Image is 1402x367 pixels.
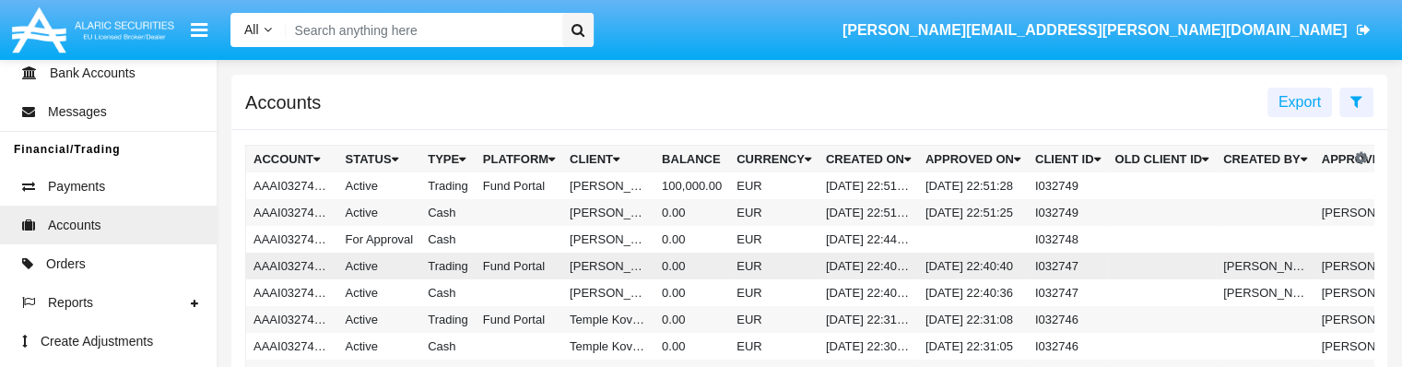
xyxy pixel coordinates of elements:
[729,172,819,199] td: EUR
[41,332,153,351] span: Create Adjustments
[918,199,1028,226] td: [DATE] 22:51:25
[338,253,421,279] td: Active
[562,146,654,173] th: Client
[1028,226,1108,253] td: I032748
[246,306,338,333] td: AAAI032746A1
[1216,253,1314,279] td: [PERSON_NAME]
[1028,146,1108,173] th: Client Id
[562,279,654,306] td: [PERSON_NAME]
[654,172,729,199] td: 100,000.00
[338,279,421,306] td: Active
[833,5,1379,56] a: [PERSON_NAME][EMAIL_ADDRESS][PERSON_NAME][DOMAIN_NAME]
[918,333,1028,360] td: [DATE] 22:31:05
[654,333,729,360] td: 0.00
[246,172,338,199] td: AAAI032749A1
[562,306,654,333] td: Temple Kovacek
[562,172,654,199] td: [PERSON_NAME]
[1216,146,1314,173] th: Created By
[1028,333,1108,360] td: I032746
[338,172,421,199] td: Active
[1278,94,1321,110] span: Export
[246,226,338,253] td: AAAI032748AC1
[654,253,729,279] td: 0.00
[246,199,338,226] td: AAAI032749AC1
[338,146,421,173] th: Status
[476,172,562,199] td: Fund Portal
[562,333,654,360] td: Temple Kovacek
[918,279,1028,306] td: [DATE] 22:40:36
[48,177,105,196] span: Payments
[1107,146,1216,173] th: Old Client Id
[246,333,338,360] td: AAAI032746AC1
[819,279,918,306] td: [DATE] 22:40:28
[654,306,729,333] td: 0.00
[9,3,177,57] img: Logo image
[338,333,421,360] td: Active
[1028,199,1108,226] td: I032749
[819,226,918,253] td: [DATE] 22:44:04
[918,306,1028,333] td: [DATE] 22:31:08
[1028,306,1108,333] td: I032746
[562,253,654,279] td: [PERSON_NAME]
[654,146,729,173] th: Balance
[918,172,1028,199] td: [DATE] 22:51:28
[338,226,421,253] td: For Approval
[244,22,259,37] span: All
[1028,253,1108,279] td: I032747
[230,20,286,40] a: All
[1028,279,1108,306] td: I032747
[562,226,654,253] td: [PERSON_NAME]
[842,22,1348,38] span: [PERSON_NAME][EMAIL_ADDRESS][PERSON_NAME][DOMAIN_NAME]
[476,253,562,279] td: Fund Portal
[562,199,654,226] td: [PERSON_NAME]
[476,306,562,333] td: Fund Portal
[420,306,476,333] td: Trading
[654,226,729,253] td: 0.00
[48,102,107,122] span: Messages
[246,146,338,173] th: Account
[654,279,729,306] td: 0.00
[819,199,918,226] td: [DATE] 22:51:18
[729,146,819,173] th: Currency
[246,253,338,279] td: AAAI032747A1
[1216,279,1314,306] td: [PERSON_NAME]
[420,333,476,360] td: Cash
[420,172,476,199] td: Trading
[246,279,338,306] td: AAAI032747AC1
[729,333,819,360] td: EUR
[420,279,476,306] td: Cash
[1267,88,1332,117] button: Export
[819,146,918,173] th: Created On
[420,226,476,253] td: Cash
[729,226,819,253] td: EUR
[729,253,819,279] td: EUR
[918,146,1028,173] th: Approved On
[48,216,101,235] span: Accounts
[420,199,476,226] td: Cash
[654,199,729,226] td: 0.00
[729,279,819,306] td: EUR
[338,306,421,333] td: Active
[338,199,421,226] td: Active
[46,255,86,274] span: Orders
[420,253,476,279] td: Trading
[476,146,562,173] th: Platform
[819,172,918,199] td: [DATE] 22:51:25
[50,64,135,83] span: Bank Accounts
[245,95,321,110] h5: Accounts
[819,333,918,360] td: [DATE] 22:30:59
[48,293,93,313] span: Reports
[286,13,556,47] input: Search
[819,253,918,279] td: [DATE] 22:40:37
[918,253,1028,279] td: [DATE] 22:40:40
[729,199,819,226] td: EUR
[420,146,476,173] th: Type
[819,306,918,333] td: [DATE] 22:31:05
[1028,172,1108,199] td: I032749
[729,306,819,333] td: EUR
